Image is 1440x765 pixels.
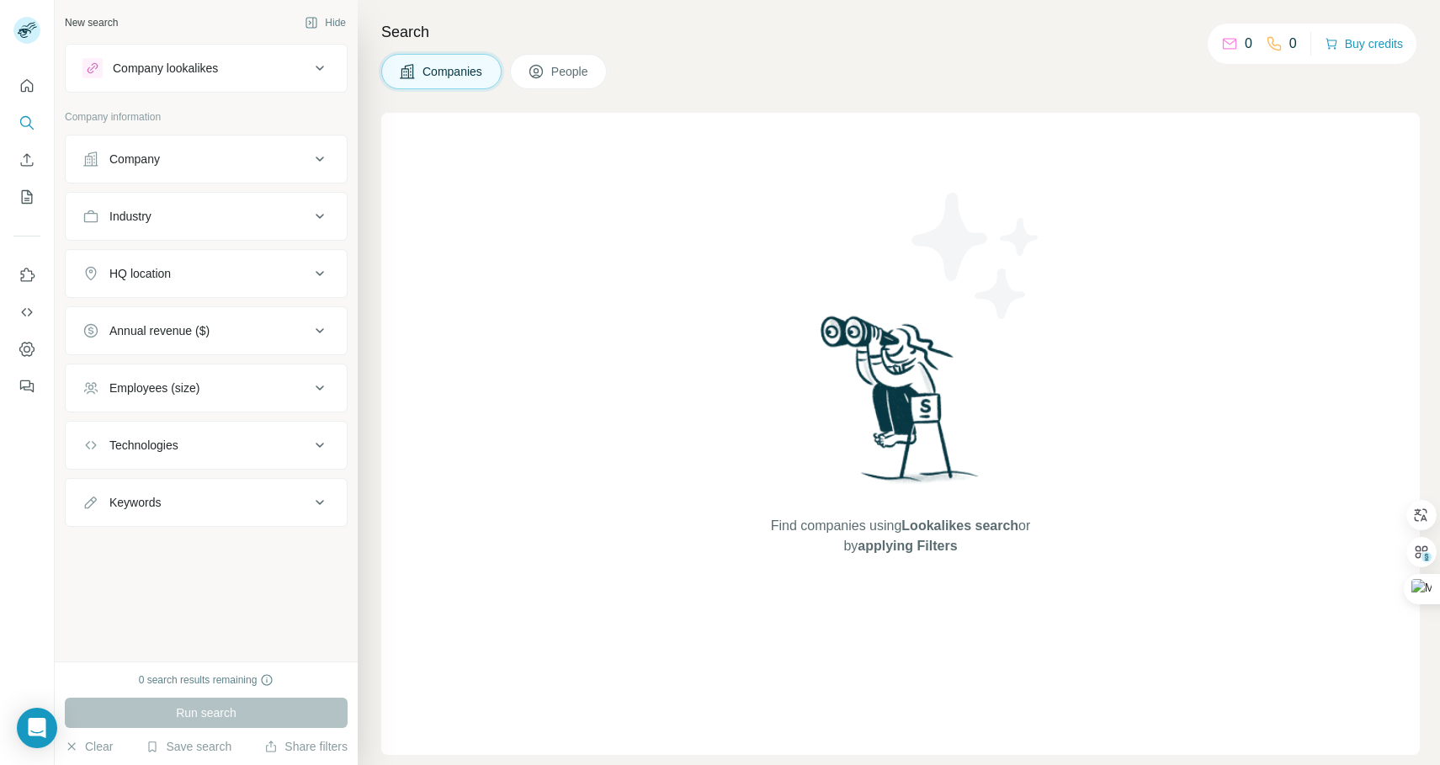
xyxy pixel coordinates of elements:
[813,311,988,499] img: Surfe Illustration - Woman searching with binoculars
[381,20,1420,44] h4: Search
[13,71,40,101] button: Quick start
[66,425,347,465] button: Technologies
[139,672,274,688] div: 0 search results remaining
[901,518,1018,533] span: Lookalikes search
[66,139,347,179] button: Company
[858,539,957,553] span: applying Filters
[264,738,348,755] button: Share filters
[13,182,40,212] button: My lists
[1325,32,1403,56] button: Buy credits
[13,108,40,138] button: Search
[65,738,113,755] button: Clear
[109,151,160,167] div: Company
[901,180,1052,332] img: Surfe Illustration - Stars
[65,109,348,125] p: Company information
[146,738,231,755] button: Save search
[293,10,358,35] button: Hide
[766,516,1035,556] span: Find companies using or by
[66,196,347,236] button: Industry
[109,494,161,511] div: Keywords
[109,265,171,282] div: HQ location
[66,253,347,294] button: HQ location
[66,482,347,523] button: Keywords
[13,297,40,327] button: Use Surfe API
[13,371,40,401] button: Feedback
[551,63,590,80] span: People
[1289,34,1297,54] p: 0
[13,334,40,364] button: Dashboard
[109,208,151,225] div: Industry
[13,145,40,175] button: Enrich CSV
[422,63,484,80] span: Companies
[65,15,118,30] div: New search
[66,311,347,351] button: Annual revenue ($)
[17,708,57,748] div: Open Intercom Messenger
[113,60,218,77] div: Company lookalikes
[109,322,210,339] div: Annual revenue ($)
[66,48,347,88] button: Company lookalikes
[66,368,347,408] button: Employees (size)
[13,260,40,290] button: Use Surfe on LinkedIn
[109,380,199,396] div: Employees (size)
[1245,34,1252,54] p: 0
[109,437,178,454] div: Technologies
